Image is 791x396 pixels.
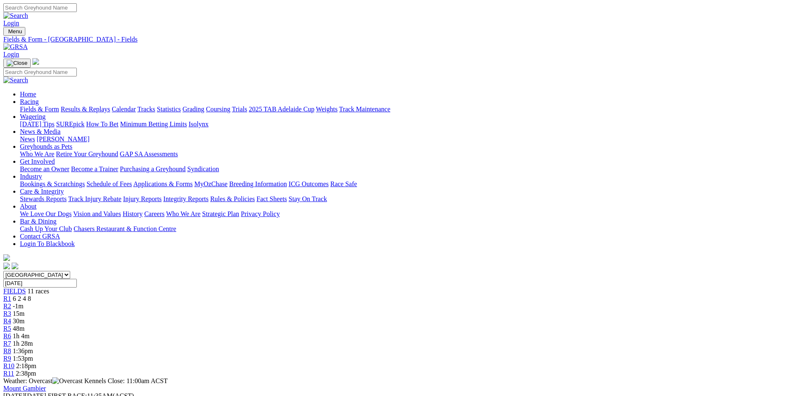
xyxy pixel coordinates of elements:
a: Statistics [157,106,181,113]
a: News & Media [20,128,61,135]
span: -1m [13,303,24,310]
a: Isolynx [189,121,208,128]
a: Login To Blackbook [20,240,75,247]
span: 11 races [27,288,49,295]
a: Grading [183,106,204,113]
a: Syndication [187,165,219,172]
img: GRSA [3,43,28,51]
a: Stewards Reports [20,195,66,202]
div: Bar & Dining [20,225,788,233]
span: 48m [13,325,24,332]
img: Search [3,76,28,84]
a: Become a Trainer [71,165,118,172]
a: Greyhounds as Pets [20,143,72,150]
a: Calendar [112,106,136,113]
a: R10 [3,362,15,369]
img: Search [3,12,28,20]
span: R2 [3,303,11,310]
a: Race Safe [330,180,357,187]
span: 1:36pm [13,347,33,354]
a: FIELDS [3,288,26,295]
img: facebook.svg [3,263,10,269]
img: logo-grsa-white.png [32,58,39,65]
a: [PERSON_NAME] [37,135,89,143]
a: Become an Owner [20,165,69,172]
a: Racing [20,98,39,105]
div: Wagering [20,121,788,128]
span: Kennels Close: 11:00am ACST [84,377,168,384]
a: Strategic Plan [202,210,239,217]
a: SUREpick [56,121,84,128]
span: 2:18pm [16,362,37,369]
div: Greyhounds as Pets [20,150,788,158]
a: Contact GRSA [20,233,60,240]
a: Fact Sheets [257,195,287,202]
img: twitter.svg [12,263,18,269]
a: Bar & Dining [20,218,56,225]
a: R8 [3,347,11,354]
div: Get Involved [20,165,788,173]
a: GAP SA Assessments [120,150,178,157]
a: News [20,135,35,143]
a: Who We Are [166,210,201,217]
a: R9 [3,355,11,362]
span: 30m [13,317,24,325]
span: 6 2 4 8 [13,295,31,302]
span: 1h 4m [13,332,29,339]
div: News & Media [20,135,788,143]
a: MyOzChase [194,180,228,187]
a: Results & Replays [61,106,110,113]
div: About [20,210,788,218]
span: 1:53pm [13,355,33,362]
a: Home [20,91,36,98]
a: R6 [3,332,11,339]
a: Purchasing a Greyhound [120,165,186,172]
img: Close [7,60,27,66]
span: 1h 28m [13,340,33,347]
a: R1 [3,295,11,302]
input: Search [3,3,77,12]
div: Racing [20,106,788,113]
a: We Love Our Dogs [20,210,71,217]
a: R4 [3,317,11,325]
a: Cash Up Your Club [20,225,72,232]
a: Who We Are [20,150,54,157]
a: Applications & Forms [133,180,193,187]
a: About [20,203,37,210]
a: How To Bet [86,121,119,128]
a: Mount Gambier [3,385,46,392]
span: R5 [3,325,11,332]
a: Coursing [206,106,230,113]
a: Vision and Values [73,210,121,217]
span: 15m [13,310,24,317]
a: Fields & Form [20,106,59,113]
a: Injury Reports [123,195,162,202]
button: Toggle navigation [3,27,25,36]
span: Menu [8,28,22,34]
a: Industry [20,173,42,180]
a: Fields & Form - [GEOGRAPHIC_DATA] - Fields [3,36,788,43]
a: Login [3,20,19,27]
a: R7 [3,340,11,347]
a: History [122,210,142,217]
img: Overcast [52,377,83,385]
a: R3 [3,310,11,317]
a: Bookings & Scratchings [20,180,85,187]
a: Wagering [20,113,46,120]
a: R11 [3,370,14,377]
span: Weather: Overcast [3,377,84,384]
a: Get Involved [20,158,55,165]
a: Rules & Policies [210,195,255,202]
a: Integrity Reports [163,195,208,202]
